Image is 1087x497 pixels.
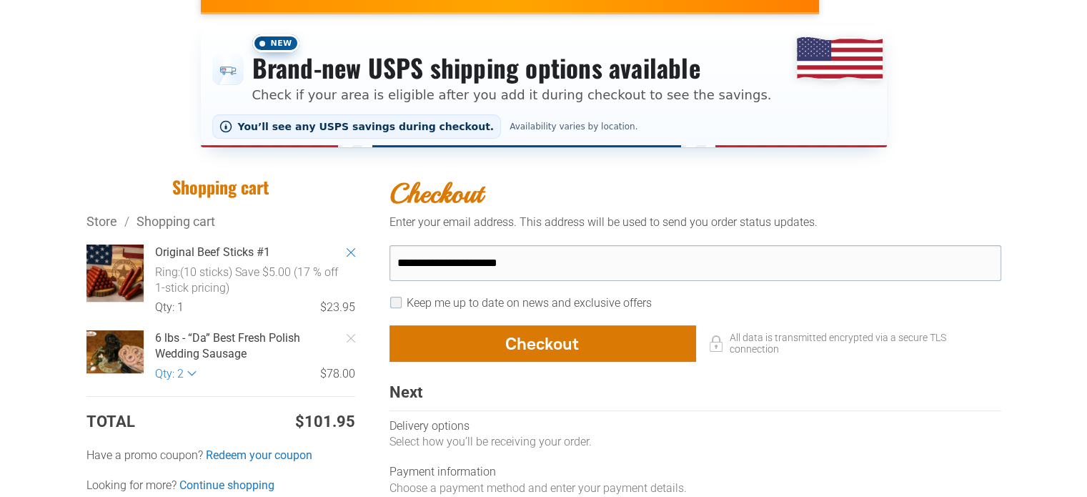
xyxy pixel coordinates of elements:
[206,448,312,463] a: Redeem your coupon
[407,296,652,310] label: Keep me up to date on news and exclusive offers
[389,383,1001,411] div: Next
[337,238,365,267] a: Remove Item
[86,478,355,493] div: Looking for more?
[155,330,355,363] a: 6 lbs - “Da” Best Fresh Polish Wedding Sausage
[155,245,355,260] a: Original Beef Sticks #1
[252,34,299,52] span: New
[389,245,1001,281] input: Your email address
[389,215,1001,230] div: Enter your email address. This address will be used to send you order status updates.
[507,122,640,132] span: Availability varies by location.
[117,214,137,229] span: /
[155,300,184,315] div: Qty: 1
[137,214,215,229] a: Shopping cart
[155,265,338,295] div: (10 sticks) Save $5.00 (17 % off 1-stick pricing)
[238,121,495,132] span: You’ll see any USPS savings during checkout.
[252,52,772,84] h3: Brand-new USPS shipping options available
[389,464,1001,480] div: Payment information
[86,176,355,198] h1: Shopping cart
[197,366,355,382] div: $78.00
[86,214,117,229] a: Store
[389,176,1001,211] h2: Checkout
[86,411,195,433] td: Total
[295,411,355,433] span: $101.95
[389,481,1001,496] div: Choose a payment method and enter your payment details.
[86,448,355,463] label: Have a promo coupon?
[86,212,355,230] div: Breadcrumbs
[695,325,1001,361] div: All data is transmitted encrypted via a secure TLS connection
[389,418,1001,434] div: Delivery options
[155,265,180,279] div: Ring:
[252,85,772,104] p: Check if your area is eligible after you add it during checkout to see the savings.
[389,434,1001,450] div: Select how you’ll be receiving your order.
[179,478,274,493] a: Continue shopping
[184,300,355,315] div: $23.95
[337,324,365,353] a: Remove Item
[201,26,887,147] div: Shipping options announcement
[389,325,695,361] button: Checkout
